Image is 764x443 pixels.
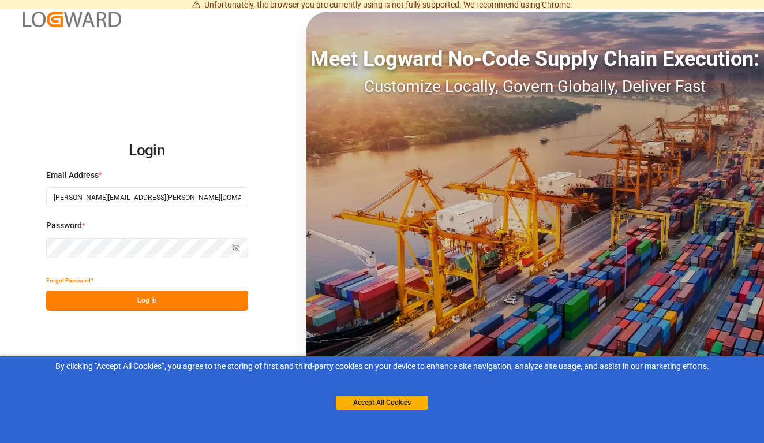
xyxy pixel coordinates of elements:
[306,75,764,99] div: Customize Locally, Govern Globally, Deliver Fast
[23,12,121,27] img: Logward_new_orange.png
[336,396,428,410] button: Accept All Cookies
[46,291,248,311] button: Log In
[46,219,82,232] span: Password
[46,270,93,291] button: Forgot Password?
[46,132,248,169] h2: Login
[46,169,99,181] span: Email Address
[46,187,248,207] input: Enter your email
[8,360,756,373] div: By clicking "Accept All Cookies”, you agree to the storing of first and third-party cookies on yo...
[306,43,764,75] div: Meet Logward No-Code Supply Chain Execution:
